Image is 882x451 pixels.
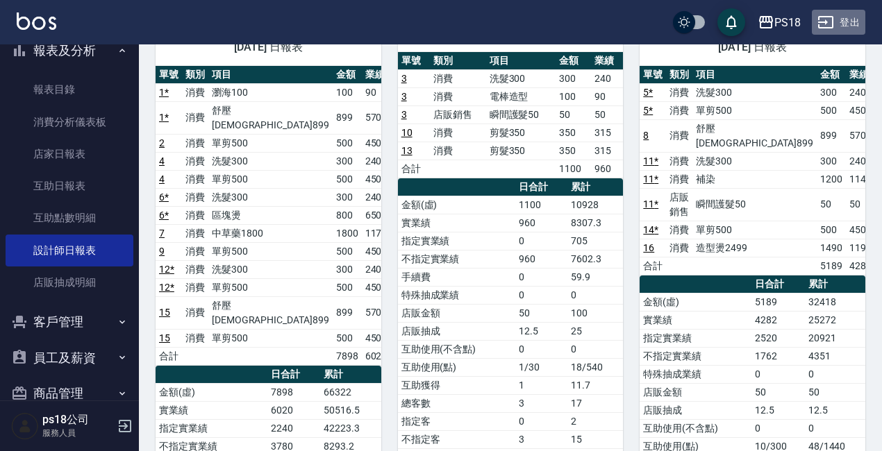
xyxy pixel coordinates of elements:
td: 240 [846,152,875,170]
th: 單號 [156,66,182,84]
td: 450 [846,221,875,239]
td: 450 [846,101,875,119]
a: 3 [401,73,407,84]
th: 類別 [666,66,692,84]
td: 5189 [751,293,804,311]
td: 單剪500 [208,329,333,347]
td: 899 [333,101,362,134]
td: 舒壓[DEMOGRAPHIC_DATA]899 [208,296,333,329]
td: 洗髮300 [692,83,817,101]
td: 12.5 [805,401,865,419]
td: 100 [333,83,362,101]
h5: ps18公司 [42,413,113,427]
td: 店販金額 [640,383,751,401]
table: a dense table [640,66,874,275]
a: 8 [643,130,649,141]
td: 0 [567,340,623,358]
td: 剪髮350 [486,142,556,160]
th: 項目 [692,66,817,84]
td: 店販銷售 [430,105,486,124]
td: 金額(虛) [640,293,751,311]
th: 單號 [640,66,666,84]
th: 類別 [182,66,208,84]
th: 日合計 [751,275,804,293]
th: 項目 [486,52,556,70]
th: 累計 [805,275,865,293]
td: 單剪500 [692,221,817,239]
a: 16 [643,242,654,253]
td: 舒壓[DEMOGRAPHIC_DATA]899 [208,101,333,134]
td: 0 [515,340,567,358]
td: 中草藥1800 [208,224,333,242]
th: 累計 [567,178,623,196]
td: 消費 [182,152,208,170]
th: 金額 [556,52,591,70]
a: 15 [159,332,170,343]
td: 消費 [182,101,208,134]
a: 消費分析儀表板 [6,106,133,138]
td: 500 [817,221,846,239]
td: 20921 [805,329,865,347]
a: 互助日報表 [6,170,133,202]
td: 500 [333,242,362,260]
td: 7898 [267,383,320,401]
td: 消費 [182,188,208,206]
td: 消費 [430,124,486,142]
td: 洗髮300 [692,152,817,170]
td: 特殊抽成業績 [640,365,751,383]
td: 500 [333,170,362,188]
td: 瀏海100 [208,83,333,101]
td: 指定實業績 [640,329,751,347]
a: 4 [159,155,165,167]
td: 消費 [182,260,208,278]
td: 消費 [182,170,208,188]
td: 0 [515,268,567,286]
td: 1192 [846,239,875,257]
button: 報表及分析 [6,33,133,69]
td: 0 [751,419,804,437]
td: 消費 [182,278,208,296]
th: 日合計 [267,366,320,384]
a: 3 [401,91,407,102]
td: 0 [515,286,567,304]
th: 項目 [208,66,333,84]
button: 員工及薪資 [6,340,133,376]
td: 1170 [362,224,391,242]
td: 消費 [182,296,208,329]
td: 2240 [267,419,320,437]
td: 1100 [515,196,567,214]
td: 450 [362,329,391,347]
td: 450 [362,170,391,188]
td: 32418 [805,293,865,311]
th: 類別 [430,52,486,70]
td: 合計 [640,257,666,275]
td: 0 [515,412,567,430]
td: 不指定實業績 [398,250,516,268]
td: 1762 [751,347,804,365]
td: 11.7 [567,376,623,394]
a: 店販抽成明細 [6,266,133,298]
a: 9 [159,246,165,257]
td: 互助使用(不含點) [398,340,516,358]
td: 單剪500 [208,134,333,152]
button: save [717,8,745,36]
td: 500 [333,329,362,347]
td: 實業績 [640,311,751,329]
td: 不指定客 [398,430,516,448]
td: 18/540 [567,358,623,376]
td: 66322 [320,383,381,401]
td: 1140 [846,170,875,188]
td: 7602.3 [567,250,623,268]
td: 1800 [333,224,362,242]
a: 10 [401,127,413,138]
td: 7898 [333,347,362,365]
td: 洗髮300 [208,260,333,278]
td: 450 [362,278,391,296]
td: 0 [751,365,804,383]
td: 6020 [362,347,391,365]
td: 洗髮300 [208,188,333,206]
td: 570 [846,119,875,152]
td: 消費 [666,101,692,119]
td: 1490 [817,239,846,257]
td: 240 [846,83,875,101]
